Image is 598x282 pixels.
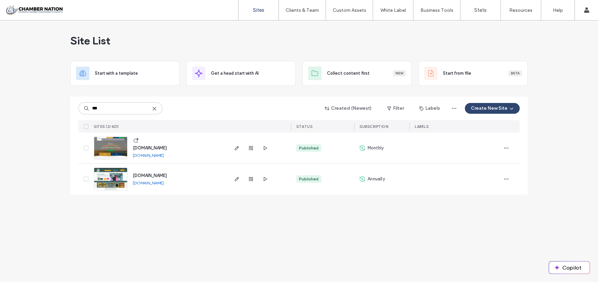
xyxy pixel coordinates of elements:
span: SUBSCRIPTION [360,124,388,129]
span: Collect content first [327,70,370,77]
label: White Label [380,7,406,13]
div: Published [299,176,319,182]
span: Help [15,5,29,11]
button: Created (Newest) [319,103,378,114]
label: Clients & Team [286,7,319,13]
span: Get a head start with AI [211,70,259,77]
a: [DOMAIN_NAME] [133,173,167,178]
div: Start from fileBeta [418,61,528,86]
button: Filter [380,103,411,114]
button: Labels [413,103,446,114]
label: Stats [474,7,487,13]
span: Annually [368,176,385,182]
div: Beta [508,70,522,76]
div: Get a head start with AI [186,61,296,86]
label: Help [553,7,563,13]
label: Resources [509,7,532,13]
label: Custom Assets [333,7,366,13]
div: Published [299,145,319,151]
div: New [393,70,406,76]
label: Sites [253,7,264,13]
label: Business Tools [420,7,453,13]
span: Monthly [368,145,384,151]
a: [DOMAIN_NAME] [133,145,167,150]
span: LABELS [415,124,428,129]
a: [DOMAIN_NAME] [133,153,164,158]
button: Create New Site [465,103,520,114]
div: Start with a template [70,61,180,86]
a: [DOMAIN_NAME] [133,180,164,185]
span: Start with a template [95,70,138,77]
span: SITES (2/421) [94,124,119,129]
div: Collect content firstNew [302,61,412,86]
button: Copilot [549,261,590,274]
span: Site List [70,34,110,47]
span: STATUS [296,124,312,129]
span: Start from file [443,70,471,77]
